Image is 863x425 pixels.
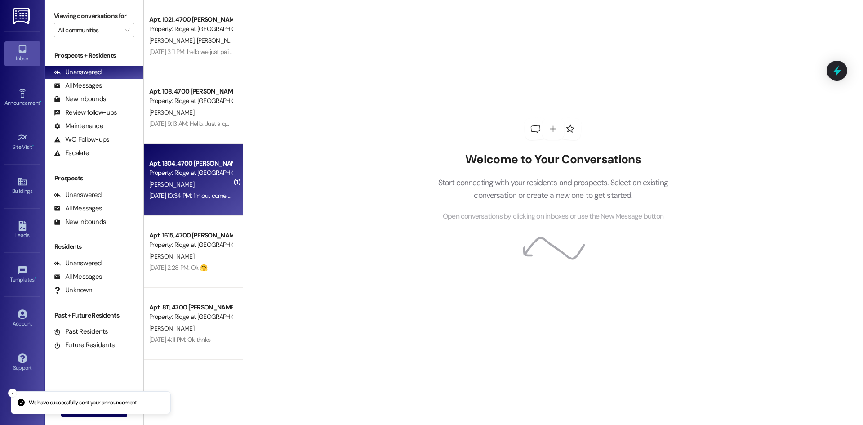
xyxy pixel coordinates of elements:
[149,108,194,116] span: [PERSON_NAME]
[8,389,17,398] button: Close toast
[32,143,34,149] span: •
[54,190,102,200] div: Unanswered
[54,94,106,104] div: New Inbounds
[149,48,519,56] div: [DATE] 3:11 PM: hello we just paid for parking spot 100 [DATE] we were wondering if it wasn't too...
[4,218,40,242] a: Leads
[45,51,143,60] div: Prospects + Residents
[149,120,863,128] div: [DATE] 9:13 AM: Hello. Just a quick question. I noticed in my ledger that we pay a 10 insurance f...
[4,174,40,198] a: Buildings
[149,303,232,312] div: Apt. 811, 4700 [PERSON_NAME] 8
[4,130,40,154] a: Site Visit •
[149,252,194,260] span: [PERSON_NAME]
[149,159,232,168] div: Apt. 1304, 4700 [PERSON_NAME] 13
[196,36,241,45] span: [PERSON_NAME]
[54,204,102,213] div: All Messages
[13,8,31,24] img: ResiDesk Logo
[149,15,232,24] div: Apt. 1021, 4700 [PERSON_NAME] 10
[54,259,102,268] div: Unanswered
[54,272,102,282] div: All Messages
[149,87,232,96] div: Apt. 108, 4700 [PERSON_NAME] 1
[4,307,40,331] a: Account
[125,27,129,34] i: 
[54,148,89,158] div: Escalate
[443,211,663,222] span: Open conversations by clicking on inboxes or use the New Message button
[149,36,197,45] span: [PERSON_NAME]
[54,81,102,90] div: All Messages
[149,336,210,344] div: [DATE] 4:11 PM: Ok thnks
[54,67,102,77] div: Unanswered
[54,121,103,131] div: Maintenance
[149,24,232,34] div: Property: Ridge at [GEOGRAPHIC_DATA] (4506)
[149,264,207,272] div: [DATE] 2:28 PM: Ok 🤗
[424,152,681,167] h2: Welcome to Your Conversations
[149,168,232,178] div: Property: Ridge at [GEOGRAPHIC_DATA] (4506)
[54,108,117,117] div: Review follow-ups
[149,231,232,240] div: Apt. 1615, 4700 [PERSON_NAME] 16
[149,96,232,106] div: Property: Ridge at [GEOGRAPHIC_DATA] (4506)
[4,41,40,66] a: Inbox
[4,263,40,287] a: Templates •
[54,327,108,336] div: Past Residents
[35,275,36,282] span: •
[424,176,681,202] p: Start connecting with your residents and prospects. Select an existing conversation or create a n...
[29,399,138,407] p: We have successfully sent your announcement!
[54,9,134,23] label: Viewing conversations for
[4,351,40,375] a: Support
[58,23,120,37] input: All communities
[149,312,232,322] div: Property: Ridge at [GEOGRAPHIC_DATA] (4506)
[54,286,92,295] div: Unknown
[149,324,194,332] span: [PERSON_NAME]
[45,311,143,320] div: Past + Future Residents
[40,98,41,105] span: •
[54,217,106,227] div: New Inbounds
[54,135,109,144] div: WO Follow-ups
[149,240,232,250] div: Property: Ridge at [GEOGRAPHIC_DATA] (4506)
[149,192,241,200] div: [DATE] 10:34 PM: I'm out come back
[149,180,194,188] span: [PERSON_NAME]
[54,340,115,350] div: Future Residents
[45,242,143,251] div: Residents
[45,174,143,183] div: Prospects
